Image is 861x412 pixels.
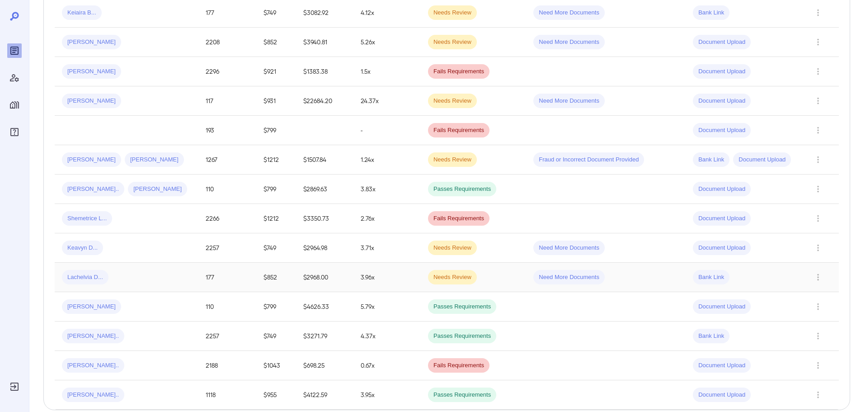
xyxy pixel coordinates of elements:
td: 117 [198,86,256,116]
div: FAQ [7,125,22,139]
span: Needs Review [428,244,477,252]
td: 3.83x [353,175,421,204]
td: 110 [198,175,256,204]
span: Fails Requirements [428,214,489,223]
span: Document Upload [693,185,751,194]
td: 2188 [198,351,256,380]
span: Document Upload [733,156,791,164]
td: 3.96x [353,263,421,292]
td: $1383.38 [296,57,353,86]
span: Need More Documents [533,97,605,105]
button: Row Actions [811,64,825,79]
td: 5.26x [353,28,421,57]
td: $1043 [256,351,296,380]
span: Document Upload [693,67,751,76]
span: Document Upload [693,361,751,370]
td: $852 [256,28,296,57]
td: 193 [198,116,256,145]
span: [PERSON_NAME] [62,38,121,47]
td: $1212 [256,145,296,175]
td: $799 [256,292,296,322]
td: 2257 [198,322,256,351]
span: Keiaira B... [62,9,102,17]
span: Passes Requirements [428,332,496,341]
span: [PERSON_NAME] [128,185,187,194]
span: Document Upload [693,303,751,311]
td: $698.25 [296,351,353,380]
span: Need More Documents [533,244,605,252]
button: Row Actions [811,123,825,137]
span: Bank Link [693,273,729,282]
span: Fails Requirements [428,126,489,135]
span: [PERSON_NAME] [62,156,121,164]
td: $4122.59 [296,380,353,410]
span: Document Upload [693,391,751,399]
td: $3940.81 [296,28,353,57]
td: 2.76x [353,204,421,233]
div: Reports [7,43,22,58]
td: 2257 [198,233,256,263]
span: [PERSON_NAME] [62,303,121,311]
td: $749 [256,322,296,351]
td: 2208 [198,28,256,57]
span: [PERSON_NAME].. [62,391,124,399]
span: Needs Review [428,97,477,105]
span: Bank Link [693,9,729,17]
button: Row Actions [811,211,825,226]
span: [PERSON_NAME] [125,156,184,164]
td: $955 [256,380,296,410]
td: - [353,116,421,145]
td: $1212 [256,204,296,233]
td: $749 [256,233,296,263]
span: [PERSON_NAME].. [62,361,124,370]
button: Row Actions [811,35,825,49]
td: $931 [256,86,296,116]
button: Row Actions [811,182,825,196]
span: Bank Link [693,332,729,341]
span: Shemetrice L... [62,214,112,223]
td: 5.79x [353,292,421,322]
td: $852 [256,263,296,292]
span: Need More Documents [533,38,605,47]
span: Need More Documents [533,9,605,17]
button: Row Actions [811,270,825,284]
span: Document Upload [693,214,751,223]
span: Fraud or Incorrect Document Provided [533,156,644,164]
button: Row Actions [811,94,825,108]
span: Passes Requirements [428,391,496,399]
td: $4626.33 [296,292,353,322]
button: Row Actions [811,152,825,167]
td: 177 [198,263,256,292]
span: Fails Requirements [428,67,489,76]
td: $799 [256,116,296,145]
td: $3271.79 [296,322,353,351]
span: [PERSON_NAME].. [62,332,124,341]
td: 2296 [198,57,256,86]
span: Passes Requirements [428,185,496,194]
td: $2964.98 [296,233,353,263]
td: $22684.20 [296,86,353,116]
span: Keavyn D... [62,244,103,252]
span: Needs Review [428,273,477,282]
button: Row Actions [811,358,825,373]
td: $921 [256,57,296,86]
td: 1.5x [353,57,421,86]
td: $799 [256,175,296,204]
span: Document Upload [693,126,751,135]
td: 1118 [198,380,256,410]
td: $2869.63 [296,175,353,204]
span: [PERSON_NAME] [62,97,121,105]
span: Passes Requirements [428,303,496,311]
span: Bank Link [693,156,729,164]
button: Row Actions [811,299,825,314]
td: 110 [198,292,256,322]
td: $1507.84 [296,145,353,175]
div: Manage Users [7,71,22,85]
button: Row Actions [811,329,825,343]
span: Document Upload [693,97,751,105]
td: 3.71x [353,233,421,263]
span: Needs Review [428,38,477,47]
td: 1.24x [353,145,421,175]
span: Lachelvia D... [62,273,108,282]
td: 1267 [198,145,256,175]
